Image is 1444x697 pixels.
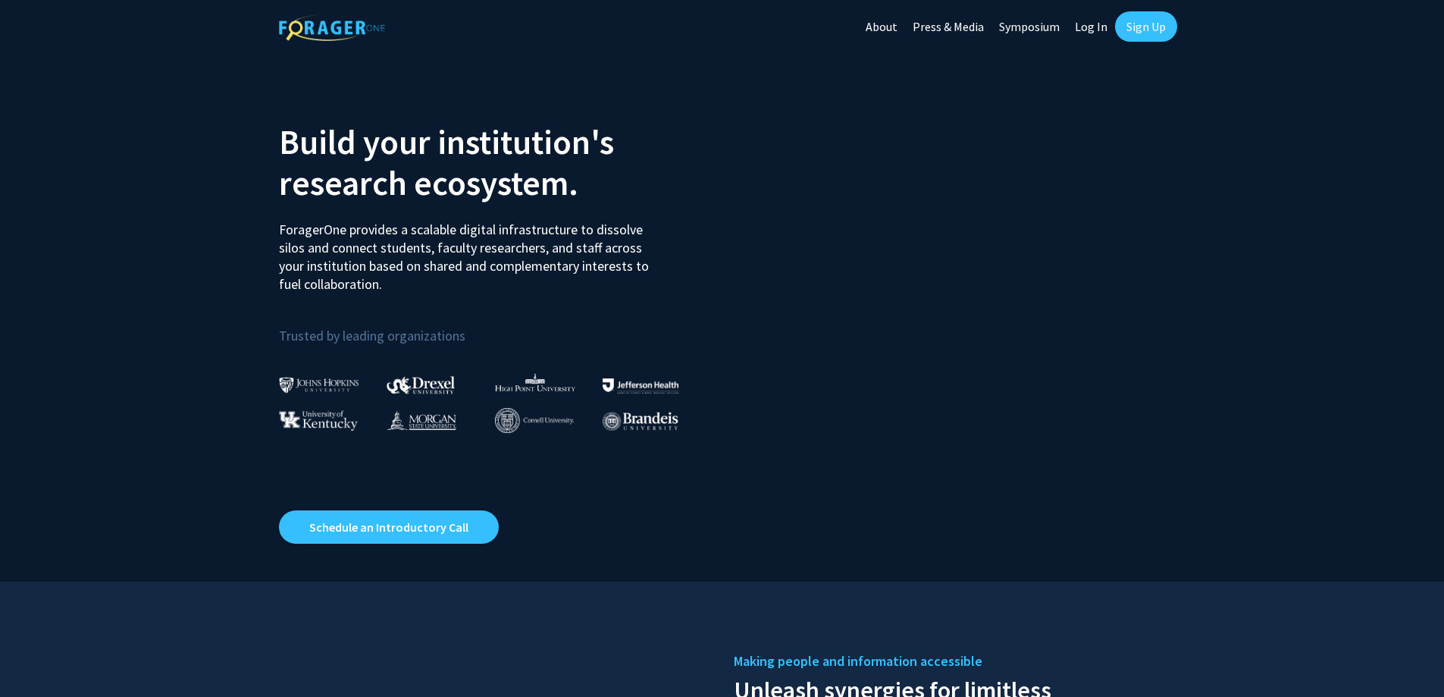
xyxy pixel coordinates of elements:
p: ForagerOne provides a scalable digital infrastructure to dissolve silos and connect students, fac... [279,209,659,294]
img: Brandeis University [603,412,678,431]
img: ForagerOne Logo [279,14,385,41]
img: University of Kentucky [279,410,358,431]
h5: Making people and information accessible [734,650,1166,673]
img: High Point University [495,373,575,391]
img: Thomas Jefferson University [603,378,678,393]
img: Cornell University [495,408,574,433]
a: Opens in a new tab [279,510,499,544]
p: Trusted by leading organizations [279,306,711,347]
img: Morgan State University [387,410,456,430]
img: Drexel University [387,376,455,394]
img: Johns Hopkins University [279,377,359,393]
a: Sign Up [1115,11,1177,42]
h2: Build your institution's research ecosystem. [279,121,711,203]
